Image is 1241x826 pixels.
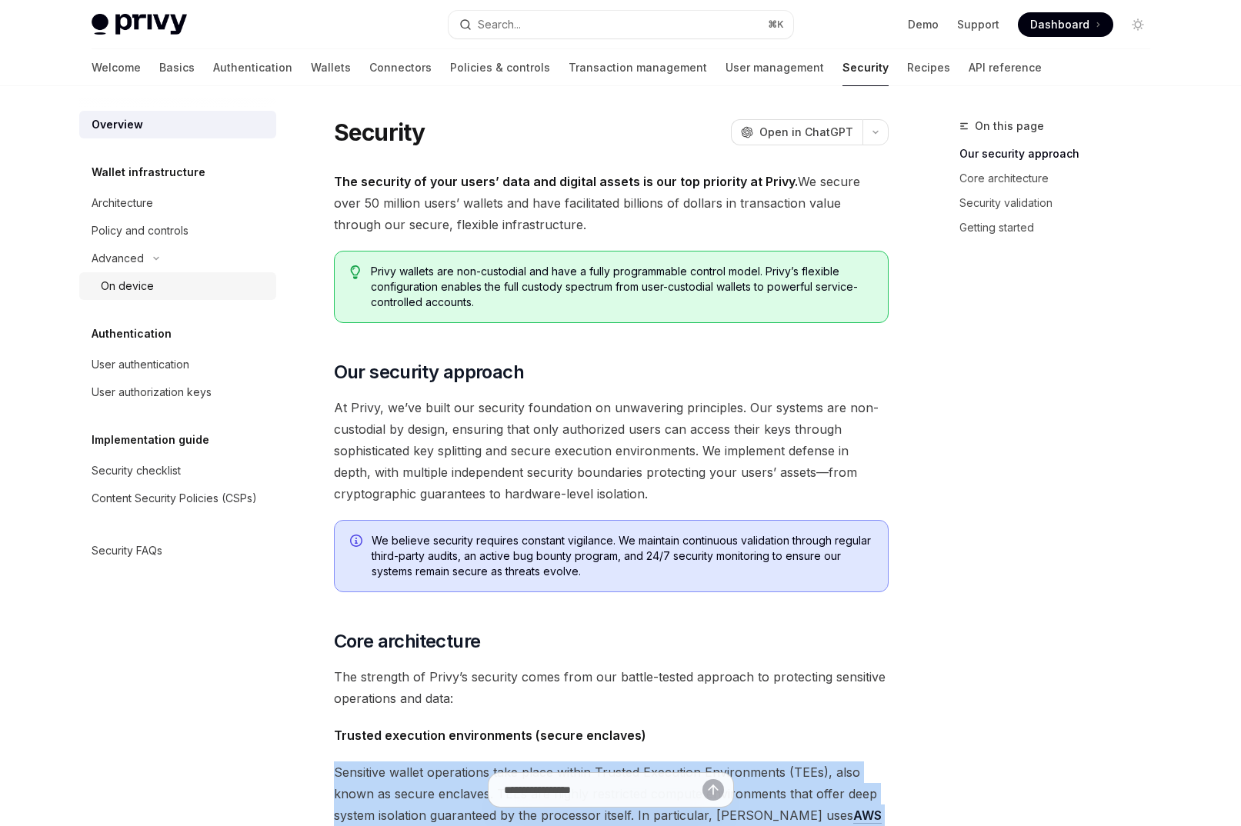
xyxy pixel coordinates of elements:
div: Policy and controls [92,221,188,240]
div: Security FAQs [92,541,162,560]
a: Policies & controls [450,49,550,86]
h5: Wallet infrastructure [92,163,205,182]
span: Dashboard [1030,17,1089,32]
div: User authorization keys [92,383,212,401]
button: Send message [702,779,724,801]
a: Core architecture [959,166,1163,191]
strong: The security of your users’ data and digital assets is our top priority at Privy. [334,174,798,189]
span: ⌘ K [768,18,784,31]
a: Basics [159,49,195,86]
button: Advanced [79,245,276,272]
img: light logo [92,14,187,35]
a: Architecture [79,189,276,217]
a: Demo [908,17,939,32]
span: We secure over 50 million users’ wallets and have facilitated billions of dollars in transaction ... [334,171,889,235]
a: Policy and controls [79,217,276,245]
a: On device [79,272,276,300]
svg: Info [350,535,365,550]
a: Recipes [907,49,950,86]
div: Security checklist [92,461,181,480]
span: Open in ChatGPT [759,125,853,140]
a: User authorization keys [79,378,276,406]
span: Privy wallets are non-custodial and have a fully programmable control model. Privy’s flexible con... [371,264,872,310]
a: Getting started [959,215,1163,240]
a: User management [726,49,824,86]
span: Core architecture [334,629,481,654]
a: API reference [969,49,1042,86]
a: Welcome [92,49,141,86]
svg: Tip [350,265,361,279]
div: User authentication [92,355,189,374]
span: On this page [975,117,1044,135]
div: Advanced [92,249,144,268]
div: Search... [478,15,521,34]
div: Overview [92,115,143,134]
a: Connectors [369,49,432,86]
a: Authentication [213,49,292,86]
h5: Implementation guide [92,431,209,449]
span: At Privy, we’ve built our security foundation on unwavering principles. Our systems are non-custo... [334,397,889,505]
strong: Trusted execution environments (secure enclaves) [334,728,646,743]
a: Wallets [311,49,351,86]
div: Architecture [92,194,153,212]
a: Security [842,49,889,86]
a: Security checklist [79,457,276,485]
div: Content Security Policies (CSPs) [92,489,257,508]
a: Security validation [959,191,1163,215]
h5: Authentication [92,325,172,343]
span: Our security approach [334,360,524,385]
button: Toggle dark mode [1126,12,1150,37]
button: Open in ChatGPT [731,119,862,145]
a: Dashboard [1018,12,1113,37]
span: The strength of Privy’s security comes from our battle-tested approach to protecting sensitive op... [334,666,889,709]
button: Search...⌘K [449,11,793,38]
a: Transaction management [569,49,707,86]
h1: Security [334,118,425,146]
a: Security FAQs [79,537,276,565]
span: We believe security requires constant vigilance. We maintain continuous validation through regula... [372,533,872,579]
a: Support [957,17,999,32]
a: Content Security Policies (CSPs) [79,485,276,512]
a: Overview [79,111,276,138]
a: User authentication [79,351,276,378]
input: Ask a question... [504,773,702,807]
div: On device [101,277,154,295]
a: Our security approach [959,142,1163,166]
